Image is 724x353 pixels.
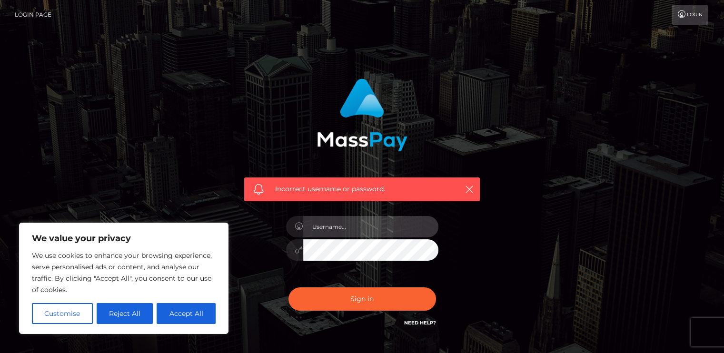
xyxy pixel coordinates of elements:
a: Login Page [15,5,51,25]
button: Customise [32,303,93,324]
span: Incorrect username or password. [275,184,449,194]
input: Username... [303,216,438,237]
a: Login [672,5,708,25]
a: Need Help? [404,320,436,326]
div: We value your privacy [19,223,228,334]
button: Accept All [157,303,216,324]
img: MassPay Login [317,78,407,151]
p: We value your privacy [32,233,216,244]
button: Sign in [288,287,436,311]
p: We use cookies to enhance your browsing experience, serve personalised ads or content, and analys... [32,250,216,295]
button: Reject All [97,303,153,324]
